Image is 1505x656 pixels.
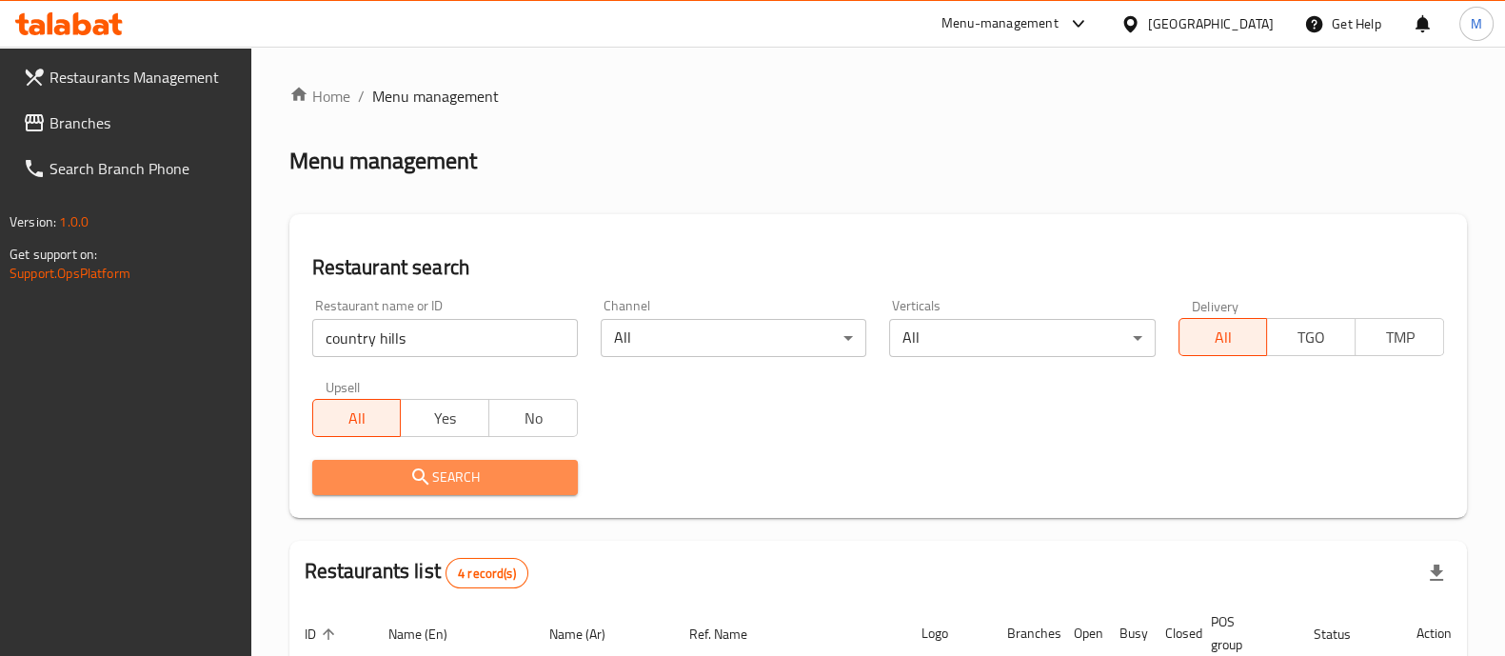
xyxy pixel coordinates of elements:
span: TMP [1363,324,1436,351]
a: Support.OpsPlatform [10,261,130,286]
div: [GEOGRAPHIC_DATA] [1148,13,1274,34]
div: All [601,319,866,357]
h2: Restaurants list [305,557,528,588]
div: All [889,319,1155,357]
span: Ref. Name [689,623,772,646]
span: Menu management [372,85,499,108]
label: Upsell [326,380,361,393]
div: Export file [1414,550,1459,596]
span: Get support on: [10,242,97,267]
span: ID [305,623,341,646]
button: No [488,399,578,437]
input: Search for restaurant name or ID.. [312,319,578,357]
span: 4 record(s) [446,565,527,583]
span: TGO [1275,324,1348,351]
span: No [497,405,570,432]
span: Version: [10,209,56,234]
span: Status [1314,623,1376,646]
span: All [1187,324,1260,351]
button: Search [312,460,578,495]
button: TGO [1266,318,1356,356]
span: Branches [50,111,236,134]
span: Restaurants Management [50,66,236,89]
button: Yes [400,399,489,437]
button: All [312,399,402,437]
button: TMP [1355,318,1444,356]
a: Restaurants Management [8,54,251,100]
span: Yes [408,405,482,432]
span: All [321,405,394,432]
span: Name (En) [388,623,472,646]
span: Search Branch Phone [50,157,236,180]
span: Name (Ar) [549,623,630,646]
div: Total records count [446,558,528,588]
button: All [1178,318,1268,356]
span: POS group [1211,610,1276,656]
label: Delivery [1192,299,1239,312]
span: 1.0.0 [59,209,89,234]
a: Home [289,85,350,108]
span: M [1471,13,1482,34]
li: / [358,85,365,108]
h2: Restaurant search [312,253,1444,282]
a: Branches [8,100,251,146]
span: Search [327,466,563,489]
nav: breadcrumb [289,85,1467,108]
h2: Menu management [289,146,477,176]
div: Menu-management [941,12,1059,35]
a: Search Branch Phone [8,146,251,191]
